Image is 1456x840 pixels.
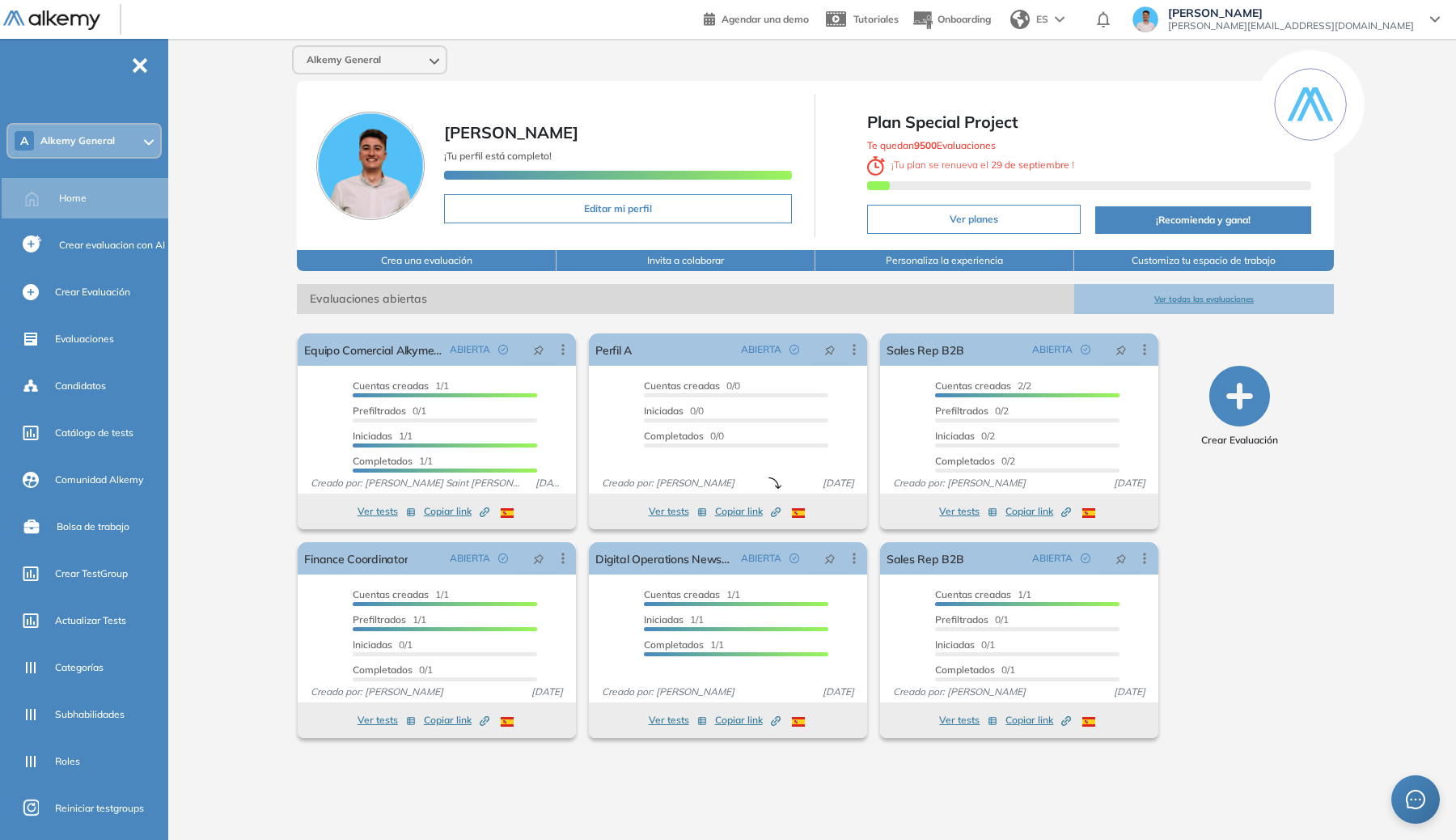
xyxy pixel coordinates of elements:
[20,134,28,147] span: A
[1036,12,1048,27] span: ES
[649,502,707,521] button: Ver tests
[912,2,991,37] button: Onboarding
[1103,545,1139,571] button: pushpin
[1010,10,1030,29] img: world
[1107,476,1152,490] span: [DATE]
[1082,717,1095,727] img: ESP
[1095,206,1311,234] button: ¡Recomienda y gana!
[304,333,443,366] a: Equipo Comercial Alkymetrics
[1005,502,1071,521] button: Copiar link
[353,405,426,417] span: 0/1
[3,11,100,31] img: Logo
[529,476,570,490] span: [DATE]
[316,112,425,220] img: Foto de perfil
[55,707,125,722] span: Subhabilidades
[307,53,381,66] span: Alkemy General
[935,405,988,417] span: Prefiltrados
[1082,508,1095,518] img: ESP
[1115,552,1127,565] span: pushpin
[824,343,836,356] span: pushpin
[935,664,1015,676] span: 0/1
[812,337,848,363] button: pushpin
[644,588,740,600] span: 1/1
[914,139,937,151] b: 9500
[57,520,129,534] span: Bolsa de trabajo
[935,638,975,651] span: Iniciadas
[595,476,741,490] span: Creado por: [PERSON_NAME]
[353,588,449,600] span: 1/1
[867,139,996,151] span: Te quedan Evaluaciones
[595,685,741,699] span: Creado por: [PERSON_NAME]
[1032,551,1073,566] span: ABIERTA
[867,156,885,176] img: clock-svg
[644,430,724,442] span: 0/0
[353,638,413,651] span: 0/1
[935,380,1011,392] span: Cuentas creadas
[939,711,997,730] button: Ver tests
[1032,342,1073,357] span: ABIERTA
[644,613,704,626] span: 1/1
[304,476,528,490] span: Creado por: [PERSON_NAME] Saint [PERSON_NAME]
[935,588,1031,600] span: 1/1
[824,552,836,565] span: pushpin
[867,110,1310,134] span: Plan Special Project
[353,455,433,467] span: 1/1
[525,685,569,699] span: [DATE]
[644,430,704,442] span: Completados
[40,134,115,147] span: Alkemy General
[557,250,815,271] button: Invita a colaborar
[815,250,1074,271] button: Personaliza la experiencia
[789,345,799,354] span: check-circle
[1115,343,1127,356] span: pushpin
[55,332,114,346] span: Evaluaciones
[644,613,684,626] span: Iniciadas
[55,473,143,487] span: Comunidad Alkemy
[887,685,1032,699] span: Creado por: [PERSON_NAME]
[304,542,408,575] a: Finance Coordinator
[644,638,704,651] span: Completados
[816,476,861,490] span: [DATE]
[1201,433,1278,448] span: Crear Evaluación
[644,588,720,600] span: Cuentas creadas
[353,613,426,626] span: 1/1
[353,430,413,442] span: 1/1
[939,502,997,521] button: Ver tests
[741,551,781,566] span: ABIERTA
[450,551,490,566] span: ABIERTA
[55,379,106,393] span: Candidatos
[935,613,988,626] span: Prefiltrados
[1081,554,1090,563] span: check-circle
[424,502,489,521] button: Copiar link
[812,545,848,571] button: pushpin
[715,502,781,521] button: Copiar link
[59,191,87,206] span: Home
[595,333,632,366] a: Perfil A
[424,711,489,730] button: Copiar link
[498,554,508,563] span: check-circle
[644,405,704,417] span: 0/0
[353,664,413,676] span: Completados
[1074,284,1333,314] button: Ver todas las evaluaciones
[741,342,781,357] span: ABIERTA
[353,380,449,392] span: 1/1
[935,588,1011,600] span: Cuentas creadas
[55,613,126,628] span: Actualizar Tests
[353,664,433,676] span: 0/1
[1201,366,1278,448] button: Crear Evaluación
[816,685,861,699] span: [DATE]
[533,343,544,356] span: pushpin
[789,554,799,563] span: check-circle
[792,508,805,518] img: ESP
[644,380,720,392] span: Cuentas creadas
[644,638,724,651] span: 1/1
[424,504,489,519] span: Copiar link
[501,508,514,518] img: ESP
[59,238,165,252] span: Crear evaluacion con AI
[935,613,1009,626] span: 0/1
[1168,19,1414,32] span: [PERSON_NAME][EMAIL_ADDRESS][DOMAIN_NAME]
[521,337,557,363] button: pushpin
[55,426,133,440] span: Catálogo de tests
[644,405,684,417] span: Iniciadas
[424,713,489,728] span: Copiar link
[353,588,429,600] span: Cuentas creadas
